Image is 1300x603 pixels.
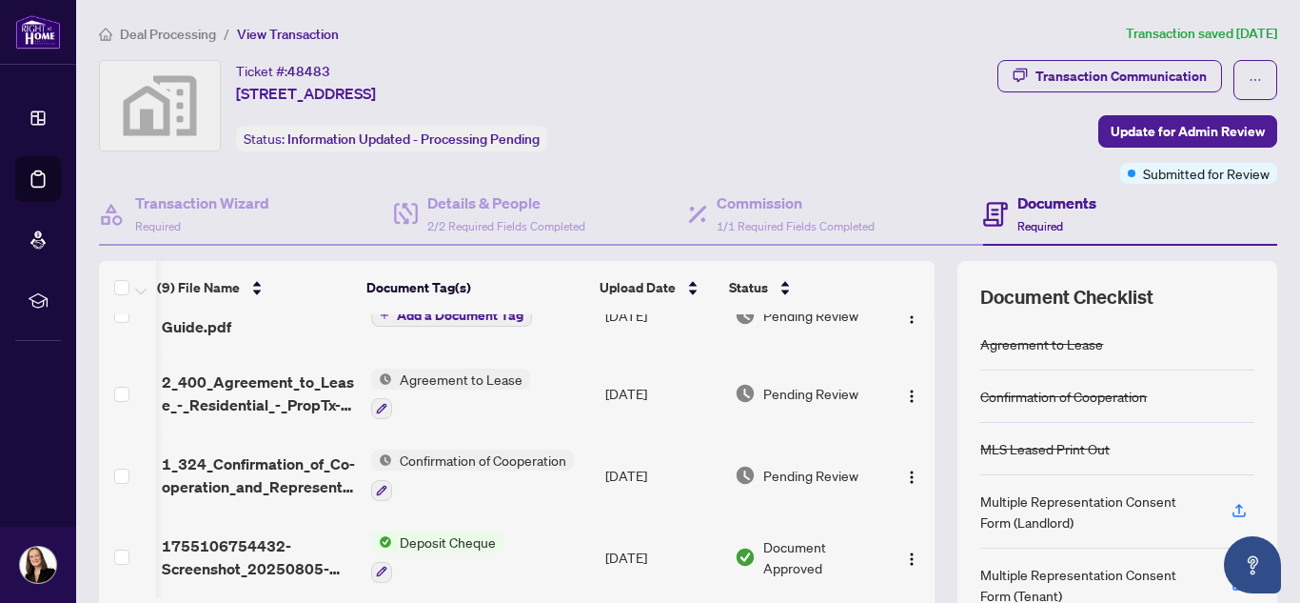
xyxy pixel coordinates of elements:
[735,305,756,326] img: Document Status
[157,277,240,298] span: (9) File Name
[149,261,359,314] th: (9) File Name
[980,491,1209,533] div: Multiple Representation Consent Form (Landlord)
[20,547,56,583] img: Profile Icon
[371,532,503,583] button: Status IconDeposit Cheque
[904,552,919,567] img: Logo
[896,378,927,409] button: Logo
[735,465,756,486] img: Document Status
[980,386,1147,407] div: Confirmation of Cooperation
[371,450,574,501] button: Status IconConfirmation of Cooperation
[100,61,220,151] img: svg%3e
[162,371,356,416] span: 2_400_Agreement_to_Lease_-_Residential_-_PropTx-[PERSON_NAME].pdf
[600,277,676,298] span: Upload Date
[359,261,592,314] th: Document Tag(s)
[717,191,875,214] h4: Commission
[427,219,585,233] span: 2/2 Required Fields Completed
[99,28,112,41] span: home
[904,310,919,325] img: Logo
[904,470,919,485] img: Logo
[997,60,1222,92] button: Transaction Communication
[896,300,927,331] button: Logo
[237,26,339,43] span: View Transaction
[717,219,875,233] span: 1/1 Required Fields Completed
[729,277,768,298] span: Status
[1017,219,1063,233] span: Required
[735,383,756,404] img: Document Status
[371,369,530,420] button: Status IconAgreement to Lease
[371,450,392,471] img: Status Icon
[287,63,330,80] span: 48483
[162,292,356,338] span: RECO-Information-Guide.pdf
[598,353,727,435] td: [DATE]
[1126,23,1277,45] article: Transaction saved [DATE]
[980,284,1153,311] span: Document Checklist
[15,14,61,50] img: logo
[135,219,181,233] span: Required
[371,369,392,390] img: Status Icon
[1035,61,1207,91] div: Transaction Communication
[120,26,216,43] span: Deal Processing
[135,191,269,214] h4: Transaction Wizard
[371,304,532,327] button: Add a Document Tag
[397,309,523,322] span: Add a Document Tag
[598,516,727,598] td: [DATE]
[763,465,858,486] span: Pending Review
[287,131,540,148] span: Information Updated - Processing Pending
[980,333,1103,354] div: Agreement to Lease
[763,305,858,326] span: Pending Review
[1098,115,1277,148] button: Update for Admin Review
[763,383,858,404] span: Pending Review
[236,126,547,151] div: Status:
[904,389,919,404] img: Logo
[598,277,727,353] td: [DATE]
[1111,116,1265,147] span: Update for Admin Review
[721,261,883,314] th: Status
[392,532,503,553] span: Deposit Cheque
[735,547,756,568] img: Document Status
[427,191,585,214] h4: Details & People
[598,434,727,516] td: [DATE]
[1224,536,1281,593] button: Open asap
[392,450,574,471] span: Confirmation of Cooperation
[1249,73,1262,87] span: ellipsis
[371,532,392,553] img: Status Icon
[392,369,530,390] span: Agreement to Lease
[224,23,229,45] li: /
[162,452,356,498] span: 1_324_Confirmation_of_Co-operation_and_Representation_-_Tenant_Landlord_-_PropTx-[PERSON_NAME].pdf
[592,261,721,314] th: Upload Date
[1017,191,1096,214] h4: Documents
[1143,163,1270,184] span: Submitted for Review
[162,534,356,580] span: 1755106754432-Screenshot_20250805-110158_Messages.jpg
[763,536,881,578] span: Document Approved
[236,60,330,82] div: Ticket #:
[896,542,927,573] button: Logo
[371,303,532,328] button: Add a Document Tag
[980,438,1110,459] div: MLS Leased Print Out
[896,460,927,491] button: Logo
[380,311,389,320] span: plus
[236,82,376,105] span: [STREET_ADDRESS]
